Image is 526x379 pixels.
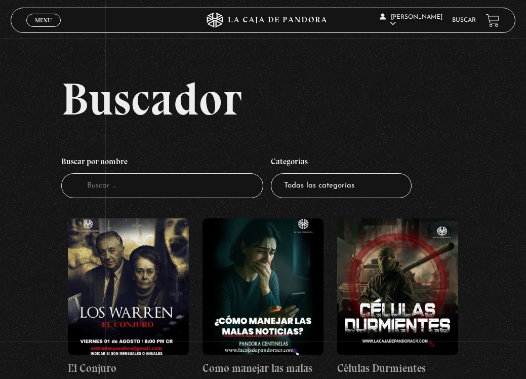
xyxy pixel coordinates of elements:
a: Buscar [452,17,476,23]
h4: Células Durmientes [337,360,458,376]
span: [PERSON_NAME] [380,14,442,27]
a: El Conjuro [68,218,189,376]
h4: El Conjuro [68,360,189,376]
h4: Categorías [271,152,412,173]
span: Cerrar [32,26,56,33]
a: Células Durmientes [337,218,458,376]
span: Menu [35,17,52,23]
h2: Buscador [61,76,516,122]
a: View your shopping cart [486,13,500,27]
h4: Buscar por nombre [61,152,263,173]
